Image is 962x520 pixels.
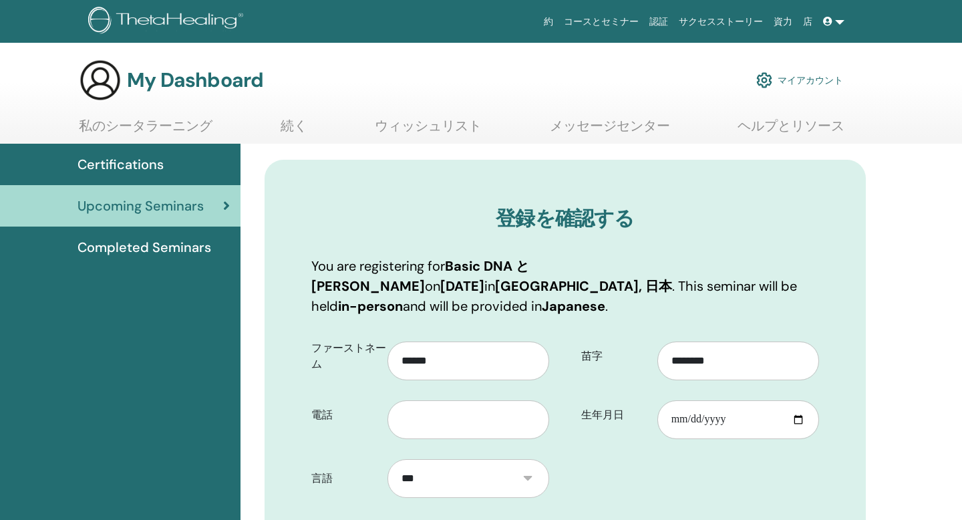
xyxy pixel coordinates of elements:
[79,118,212,144] a: 私のシータラーニング
[550,118,670,144] a: メッセージセンター
[644,9,673,34] a: 認証
[798,9,818,34] a: 店
[301,336,387,377] label: ファーストネーム
[79,59,122,102] img: generic-user-icon.jpg
[88,7,248,37] img: logo.png
[756,66,843,95] a: マイアカウント
[77,237,211,257] span: Completed Seminars
[338,297,403,315] b: in-person
[77,154,164,174] span: Certifications
[311,207,819,231] h3: 登録を確認する
[301,402,387,428] label: 電話
[542,297,605,315] b: Japanese
[311,256,819,316] p: You are registering for on in . This seminar will be held and will be provided in .
[375,118,482,144] a: ウィッシュリスト
[77,196,204,216] span: Upcoming Seminars
[538,9,558,34] a: 約
[495,277,672,295] b: [GEOGRAPHIC_DATA], 日本
[281,118,307,144] a: 続く
[440,277,484,295] b: [DATE]
[756,69,772,92] img: cog.svg
[571,402,657,428] label: 生年月日
[127,68,263,92] h3: My Dashboard
[301,466,387,491] label: 言語
[768,9,798,34] a: 資力
[558,9,644,34] a: コースとセミナー
[571,344,657,369] label: 苗字
[738,118,844,144] a: ヘルプとリソース
[673,9,768,34] a: サクセスストーリー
